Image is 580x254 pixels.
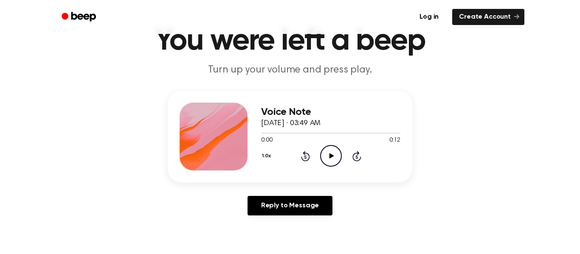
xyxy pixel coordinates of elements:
span: 0:12 [389,136,400,145]
p: Turn up your volume and press play. [127,63,453,77]
a: Reply to Message [248,196,332,215]
a: Log in [411,7,447,27]
a: Create Account [452,9,524,25]
h3: Voice Note [261,106,400,118]
span: [DATE] · 03:49 AM [261,120,321,127]
button: 1.0x [261,149,274,163]
span: 0:00 [261,136,272,145]
h1: You were left a beep [73,26,507,56]
a: Beep [56,9,104,25]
